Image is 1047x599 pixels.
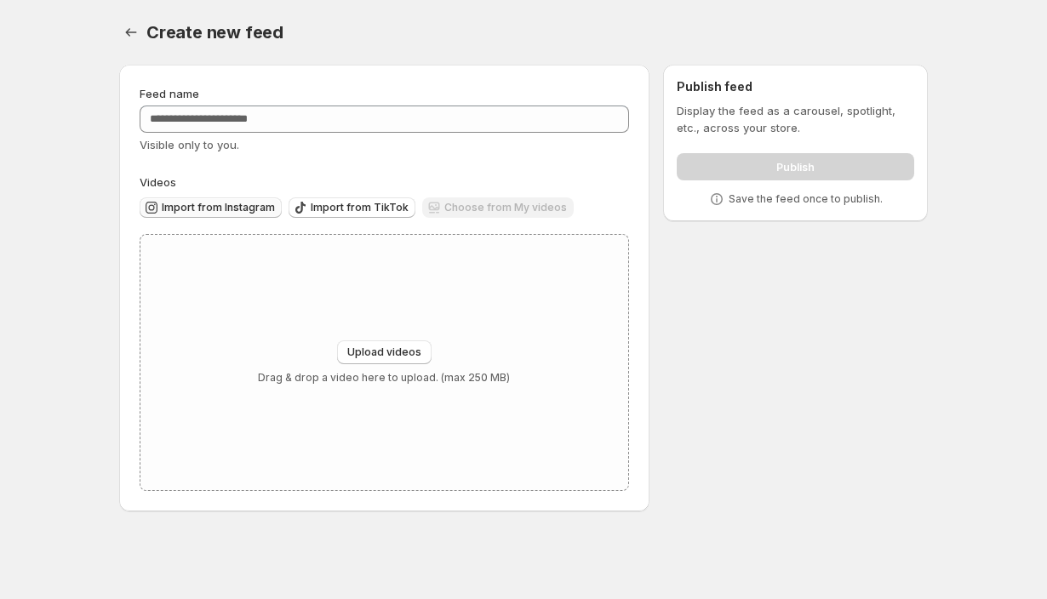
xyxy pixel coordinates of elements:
span: Feed name [140,87,199,100]
p: Display the feed as a carousel, spotlight, etc., across your store. [677,102,914,136]
button: Upload videos [337,340,432,364]
p: Save the feed once to publish. [729,192,883,206]
h2: Publish feed [677,78,914,95]
span: Videos [140,175,176,189]
button: Import from Instagram [140,197,282,218]
span: Import from Instagram [162,201,275,214]
span: Create new feed [146,22,283,43]
button: Settings [119,20,143,44]
span: Visible only to you. [140,138,239,151]
span: Upload videos [347,345,421,359]
button: Import from TikTok [289,197,415,218]
span: Import from TikTok [311,201,409,214]
p: Drag & drop a video here to upload. (max 250 MB) [258,371,510,385]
